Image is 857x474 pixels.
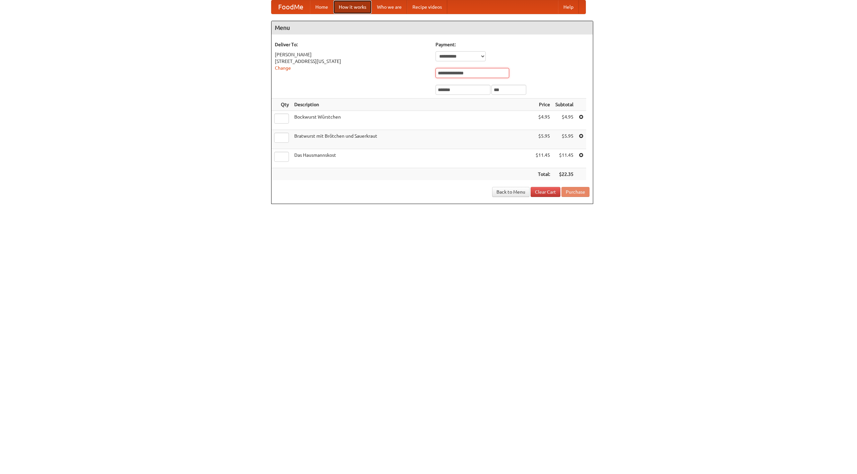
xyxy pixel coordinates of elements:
[561,187,590,197] button: Purchase
[533,130,553,149] td: $5.95
[553,111,576,130] td: $4.95
[275,51,429,58] div: [PERSON_NAME]
[292,149,533,168] td: Das Hausmannskost
[553,149,576,168] td: $11.45
[275,58,429,65] div: [STREET_ADDRESS][US_STATE]
[407,0,447,14] a: Recipe videos
[333,0,372,14] a: How it works
[436,41,590,48] h5: Payment:
[531,187,560,197] a: Clear Cart
[533,168,553,181] th: Total:
[275,65,291,71] a: Change
[533,149,553,168] td: $11.45
[292,130,533,149] td: Bratwurst mit Brötchen und Sauerkraut
[292,111,533,130] td: Bockwurst Würstchen
[271,98,292,111] th: Qty
[292,98,533,111] th: Description
[310,0,333,14] a: Home
[553,130,576,149] td: $5.95
[553,98,576,111] th: Subtotal
[558,0,579,14] a: Help
[271,21,593,35] h4: Menu
[553,168,576,181] th: $22.35
[275,41,429,48] h5: Deliver To:
[372,0,407,14] a: Who we are
[271,0,310,14] a: FoodMe
[533,111,553,130] td: $4.95
[533,98,553,111] th: Price
[492,187,530,197] a: Back to Menu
